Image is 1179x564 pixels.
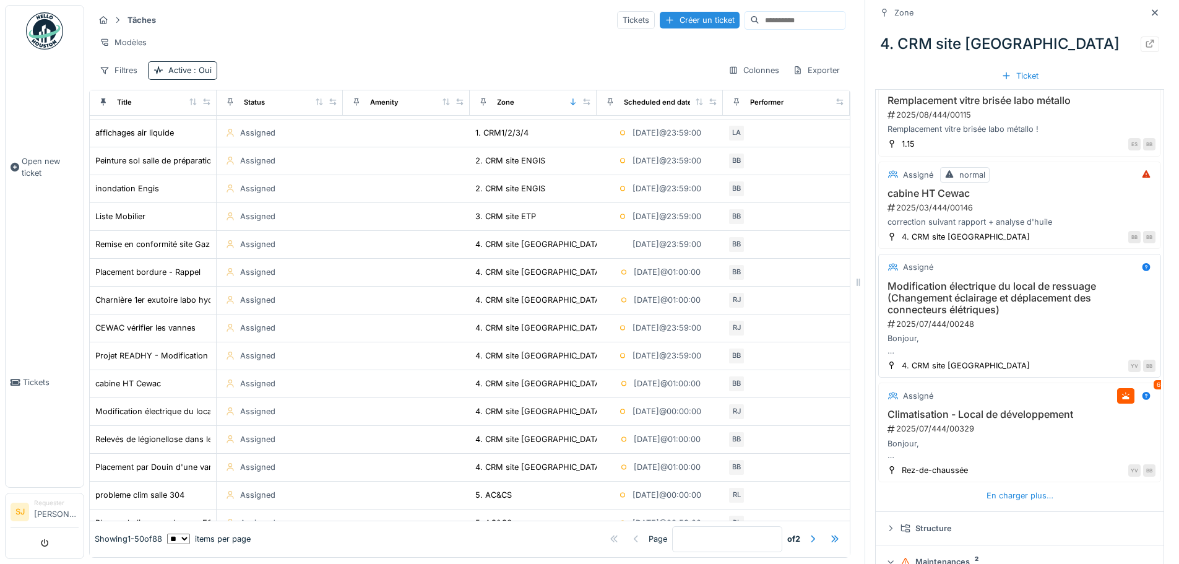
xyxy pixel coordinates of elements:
[1128,138,1141,150] div: ES
[728,459,745,476] div: BB
[240,322,275,334] div: Assigned
[903,390,933,402] div: Assigné
[728,319,745,337] div: RJ
[240,517,275,529] div: Assigned
[634,378,701,389] div: [DATE] @ 01:00:00
[996,67,1043,84] div: Ticket
[240,461,275,473] div: Assigned
[34,498,79,525] li: [PERSON_NAME]
[191,66,212,75] span: : Oui
[649,533,667,545] div: Page
[728,514,745,532] div: RL
[886,423,1155,435] div: 2025/07/444/00329
[240,294,275,306] div: Assigned
[884,188,1155,199] h3: cabine HT Cewac
[95,210,145,222] div: Liste Mobilier
[244,97,265,108] div: Status
[95,127,174,139] div: affichages air liquide
[884,216,1155,228] div: correction suivant rapport + analyse d'huile
[23,376,79,388] span: Tickets
[634,266,701,278] div: [DATE] @ 01:00:00
[884,409,1155,420] h3: Climatisation - Local de développement
[884,280,1155,316] h3: Modification électrique du local de ressuage (Changement éclairage et déplacement des connecteurs...
[497,97,514,108] div: Zone
[728,208,745,225] div: BB
[634,461,701,473] div: [DATE] @ 01:00:00
[167,533,251,545] div: items per page
[902,138,915,150] div: 1.15
[1143,231,1155,243] div: BB
[475,517,512,529] div: 5. AC&CS
[26,12,63,50] img: Badge_color-CXgf-gQk.svg
[475,489,512,501] div: 5. AC&CS
[624,97,692,108] div: Scheduled end date
[1128,231,1141,243] div: BB
[881,517,1159,540] summary: Structure
[884,438,1155,461] div: Bonjour, La climatisation ne fonctionne plus depuis plusieurs semaines. Le local doit être climat...
[11,498,79,528] a: SJ Requester[PERSON_NAME]
[95,461,389,473] div: Placement par Douin d'une vanne de coupure d'eau à l'entrée du labo métallo
[95,517,214,529] div: Blocage helioscreen bureau ESI
[95,406,519,417] div: Modification électrique du local de ressuage (Changement éclairage et déplacement des connecteurs...
[633,210,701,222] div: [DATE] @ 23:59:00
[95,294,248,306] div: Charnière 1er exutoire labo hyd à vérifier
[168,64,212,76] div: Active
[633,155,701,167] div: [DATE] @ 23:59:00
[95,378,161,389] div: cabine HT Cewac
[728,236,745,253] div: BB
[240,127,275,139] div: Assigned
[728,375,745,393] div: BB
[903,261,933,273] div: Assigné
[1128,464,1141,477] div: YV
[728,180,745,197] div: BB
[728,264,745,281] div: BB
[95,350,248,362] div: Projet READHY - Modification des accès
[1154,380,1164,389] div: 6
[894,7,913,19] div: Zone
[750,97,784,108] div: Performer
[728,152,745,170] div: BB
[886,109,1155,121] div: 2025/08/444/00115
[886,318,1155,330] div: 2025/07/444/00248
[633,183,701,194] div: [DATE] @ 23:59:00
[475,433,603,445] div: 4. CRM site [GEOGRAPHIC_DATA]
[875,28,1164,60] div: 4. CRM site [GEOGRAPHIC_DATA]
[633,127,701,139] div: [DATE] @ 23:59:00
[1143,464,1155,477] div: BB
[34,498,79,508] div: Requester
[475,322,603,334] div: 4. CRM site [GEOGRAPHIC_DATA]
[902,464,968,476] div: Rez-de-chaussée
[1128,360,1141,372] div: YV
[982,487,1058,504] div: En charger plus…
[123,14,161,26] strong: Tâches
[475,127,529,139] div: 1. CRM1/2/3/4
[475,183,545,194] div: 2. CRM site ENGIS
[6,56,84,278] a: Open new ticket
[903,169,933,181] div: Assigné
[240,433,275,445] div: Assigned
[240,266,275,278] div: Assigned
[959,169,985,181] div: normal
[117,97,132,108] div: Title
[633,350,701,362] div: [DATE] @ 23:59:00
[728,347,745,365] div: BB
[902,231,1030,243] div: 4. CRM site [GEOGRAPHIC_DATA]
[728,292,745,309] div: RJ
[370,97,399,108] div: Amenity
[1143,138,1155,150] div: BB
[475,266,603,278] div: 4. CRM site [GEOGRAPHIC_DATA]
[633,238,701,250] div: [DATE] @ 23:59:00
[11,503,29,521] li: SJ
[95,322,196,334] div: CEWAC vérifier les vannes
[240,238,275,250] div: Assigned
[900,523,1149,534] div: Structure
[475,155,545,167] div: 2. CRM site ENGIS
[95,238,237,250] div: Remise en conformité site Gaz Cewac
[787,61,845,79] div: Exporter
[475,378,603,389] div: 4. CRM site [GEOGRAPHIC_DATA]
[240,406,275,417] div: Assigned
[240,183,275,194] div: Assigned
[94,61,143,79] div: Filtres
[884,123,1155,135] div: Remplacement vitre brisée labo métallo !
[902,360,1030,371] div: 4. CRM site [GEOGRAPHIC_DATA]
